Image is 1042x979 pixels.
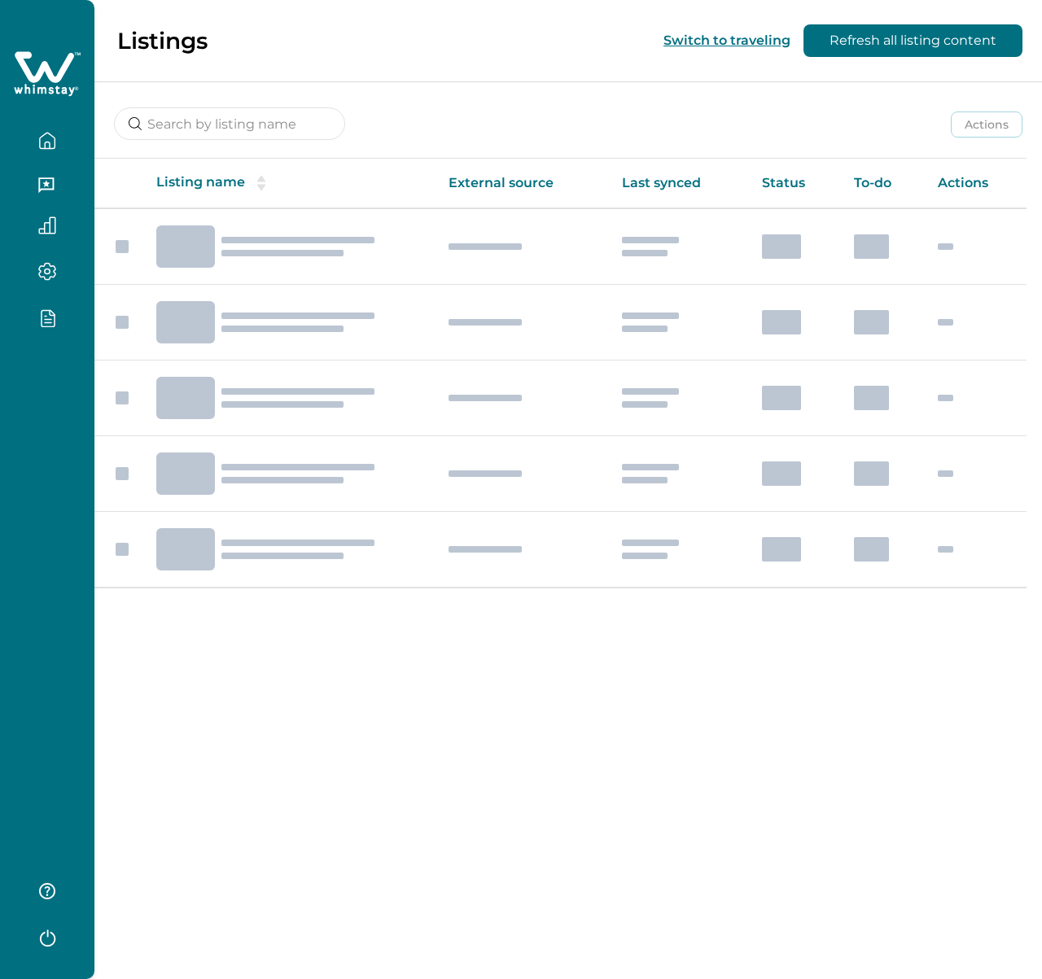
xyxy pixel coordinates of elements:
th: Last synced [609,159,748,208]
th: Status [749,159,841,208]
th: To-do [841,159,926,208]
th: External source [436,159,610,208]
button: Actions [951,111,1022,138]
th: Listing name [143,159,436,208]
input: Search by listing name [114,107,345,140]
button: Refresh all listing content [803,24,1022,57]
button: sorting [245,175,278,191]
button: Switch to traveling [663,33,790,48]
p: Listings [117,27,208,55]
th: Actions [925,159,1027,208]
